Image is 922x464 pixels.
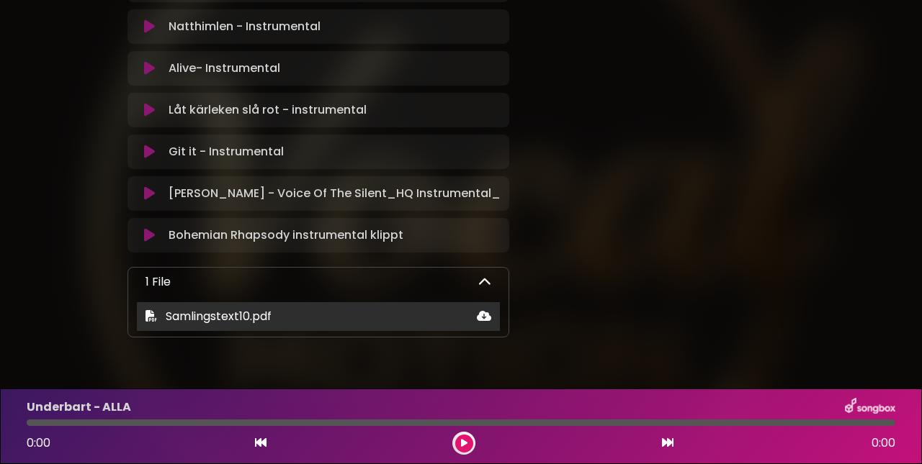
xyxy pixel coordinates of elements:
span: Samlingstext10.pdf [166,308,272,324]
p: Alive- Instrumental [169,60,280,77]
p: [PERSON_NAME] - Voice Of The Silent_HQ Instrumental_ [169,185,501,202]
p: 1 File [146,273,171,291]
p: Låt kärleken slå rot - instrumental [169,101,367,119]
p: Git it - Instrumental [169,143,284,160]
p: Natthimlen - Instrumental [169,18,321,35]
p: Bohemian Rhapsody instrumental klippt [169,227,403,244]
